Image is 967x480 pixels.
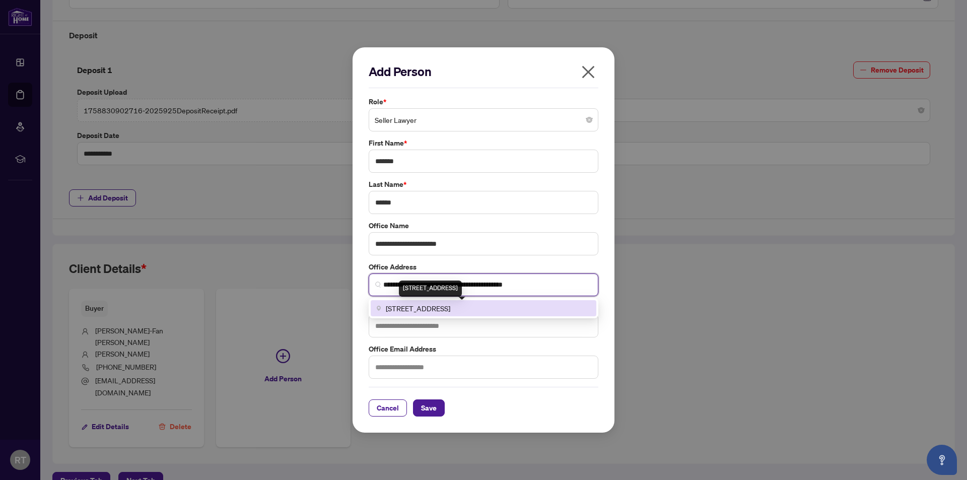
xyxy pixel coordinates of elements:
label: Last Name [369,179,598,190]
span: Save [421,400,437,416]
span: [STREET_ADDRESS] [386,303,450,314]
h2: Add Person [369,63,598,80]
label: Role [369,96,598,107]
span: close [580,64,596,80]
div: [STREET_ADDRESS] [399,281,462,297]
span: Cancel [377,400,399,416]
label: Office Name [369,220,598,231]
label: Office Address [369,261,598,272]
label: Office Email Address [369,344,598,355]
button: Cancel [369,399,407,417]
button: Open asap [927,445,957,475]
img: search_icon [375,282,381,288]
span: close-circle [586,117,592,123]
span: Seller Lawyer [375,110,592,129]
label: First Name [369,138,598,149]
button: Save [413,399,445,417]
